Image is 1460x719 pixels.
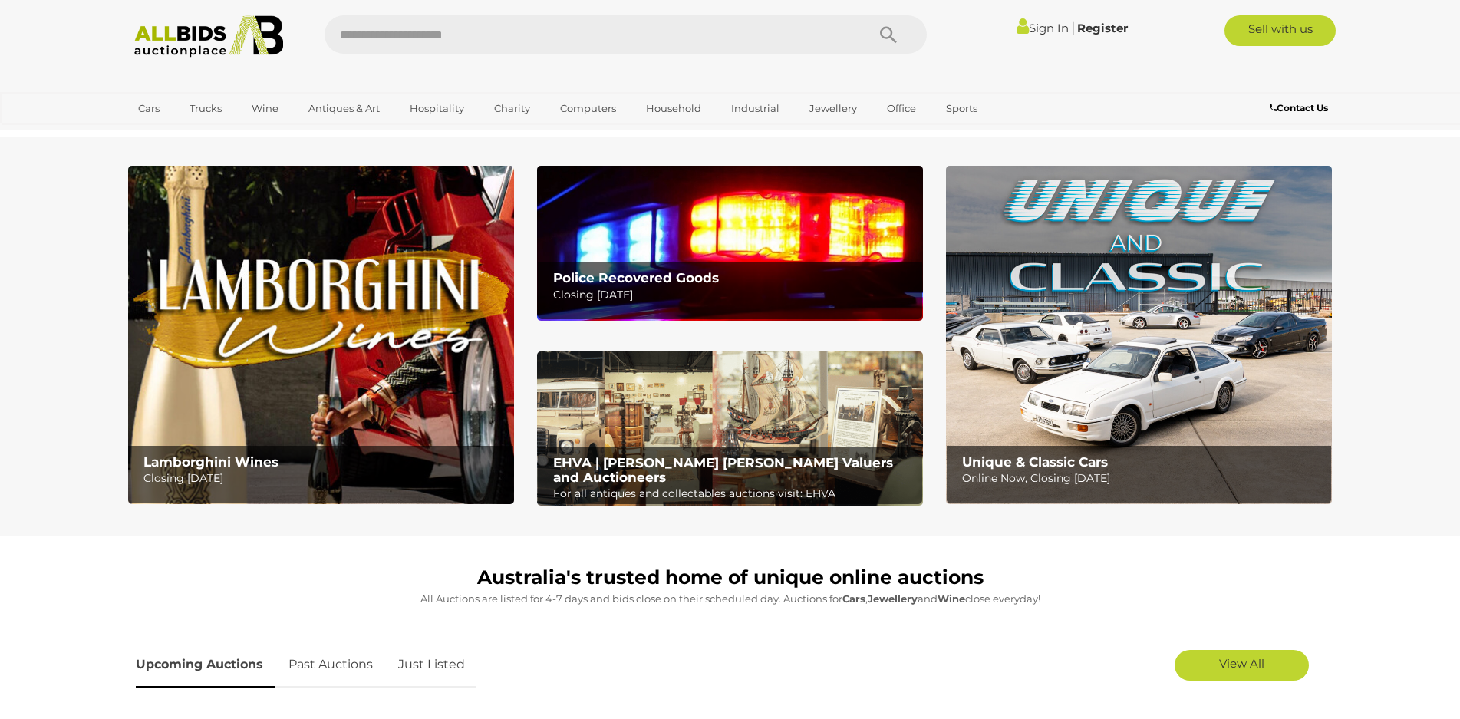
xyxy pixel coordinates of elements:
[1224,15,1336,46] a: Sell with us
[128,166,514,504] img: Lamborghini Wines
[128,121,257,147] a: [GEOGRAPHIC_DATA]
[938,592,965,605] strong: Wine
[1219,656,1264,671] span: View All
[387,642,476,688] a: Just Listed
[128,166,514,504] a: Lamborghini Wines Lamborghini Wines Closing [DATE]
[962,454,1108,470] b: Unique & Classic Cars
[1017,21,1069,35] a: Sign In
[1077,21,1128,35] a: Register
[136,642,275,688] a: Upcoming Auctions
[936,96,987,121] a: Sports
[553,285,915,305] p: Closing [DATE]
[842,592,865,605] strong: Cars
[850,15,927,54] button: Search
[537,351,923,506] img: EHVA | Evans Hastings Valuers and Auctioneers
[136,567,1325,589] h1: Australia's trusted home of unique online auctions
[128,96,170,121] a: Cars
[553,270,719,285] b: Police Recovered Goods
[877,96,926,121] a: Office
[799,96,867,121] a: Jewellery
[126,15,292,58] img: Allbids.com.au
[537,166,923,320] a: Police Recovered Goods Police Recovered Goods Closing [DATE]
[1270,100,1332,117] a: Contact Us
[537,351,923,506] a: EHVA | Evans Hastings Valuers and Auctioneers EHVA | [PERSON_NAME] [PERSON_NAME] Valuers and Auct...
[1270,102,1328,114] b: Contact Us
[946,166,1332,504] img: Unique & Classic Cars
[180,96,232,121] a: Trucks
[136,590,1325,608] p: All Auctions are listed for 4-7 days and bids close on their scheduled day. Auctions for , and cl...
[553,484,915,503] p: For all antiques and collectables auctions visit: EHVA
[400,96,474,121] a: Hospitality
[721,96,789,121] a: Industrial
[868,592,918,605] strong: Jewellery
[962,469,1323,488] p: Online Now, Closing [DATE]
[1071,19,1075,36] span: |
[537,166,923,320] img: Police Recovered Goods
[143,454,278,470] b: Lamborghini Wines
[636,96,711,121] a: Household
[484,96,540,121] a: Charity
[143,469,505,488] p: Closing [DATE]
[946,166,1332,504] a: Unique & Classic Cars Unique & Classic Cars Online Now, Closing [DATE]
[298,96,390,121] a: Antiques & Art
[1175,650,1309,681] a: View All
[242,96,288,121] a: Wine
[550,96,626,121] a: Computers
[553,455,893,485] b: EHVA | [PERSON_NAME] [PERSON_NAME] Valuers and Auctioneers
[277,642,384,688] a: Past Auctions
